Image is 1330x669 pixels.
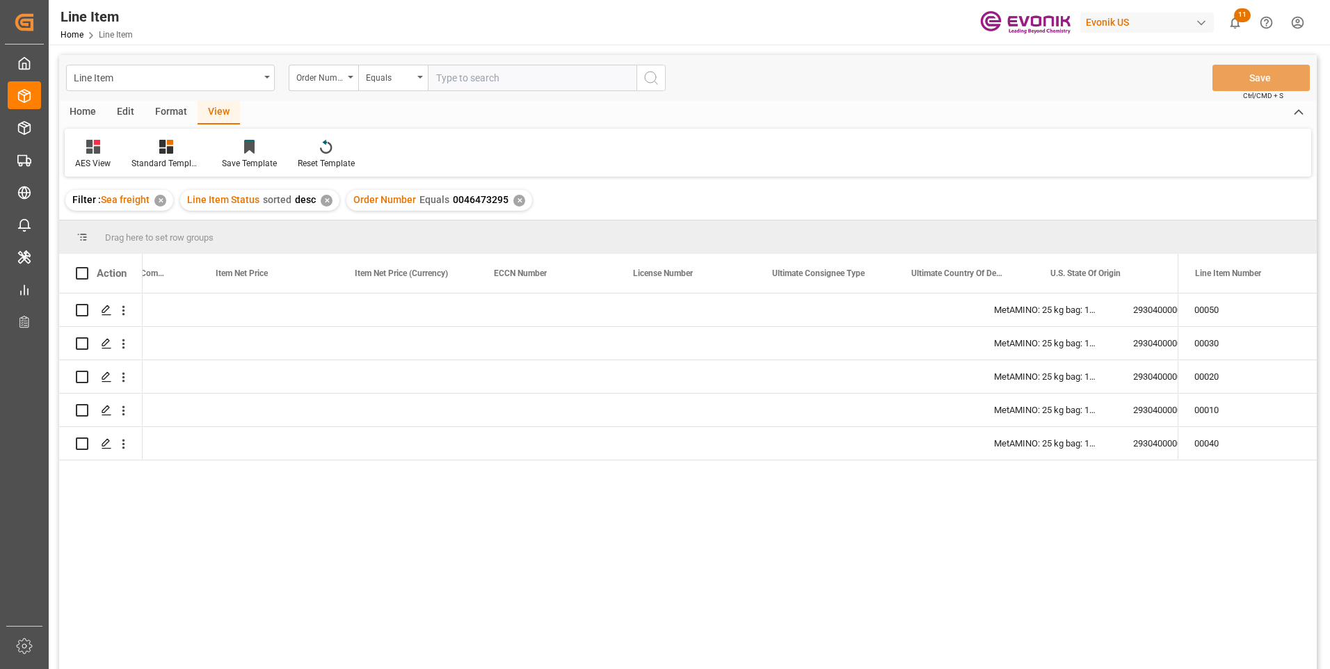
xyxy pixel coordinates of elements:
[494,268,547,278] span: ECCN Number
[911,268,1004,278] span: Ultimate Country Of Destination
[977,427,1116,460] div: MetAMINO: 25 kg bag: 1000 kg PAL: [GEOGRAPHIC_DATA]
[1251,7,1282,38] button: Help Center
[353,194,416,205] span: Order Number
[1116,327,1256,360] div: 2930400000
[106,101,145,124] div: Edit
[1178,293,1317,326] div: 00050
[222,157,277,170] div: Save Template
[977,327,1116,360] div: MetAMINO: 25 kg bag: 1000 kg PAL: [GEOGRAPHIC_DATA]
[59,327,143,360] div: Press SPACE to select this row.
[1050,268,1121,278] span: U.S. State Of Origin
[1116,360,1256,393] div: 2930400000
[1116,427,1256,460] div: 2930400000
[72,194,101,205] span: Filter :
[1178,327,1317,360] div: 00030
[977,293,1116,326] div: MetAMINO: 25 kg bag: 1000 kg PAL: [GEOGRAPHIC_DATA]
[977,360,1116,393] div: MetAMINO: 25 kg bag: 1000 kg PAL: [GEOGRAPHIC_DATA]
[636,65,666,91] button: search button
[513,195,525,207] div: ✕
[321,195,332,207] div: ✕
[145,101,198,124] div: Format
[358,65,428,91] button: open menu
[1234,8,1251,22] span: 11
[1116,394,1256,426] div: 2930400000
[59,394,143,427] div: Press SPACE to select this row.
[1178,360,1317,394] div: Press SPACE to select this row.
[59,427,143,460] div: Press SPACE to select this row.
[198,101,240,124] div: View
[298,157,355,170] div: Reset Template
[59,101,106,124] div: Home
[1178,327,1317,360] div: Press SPACE to select this row.
[1116,293,1256,326] div: 2930400000
[1080,13,1214,33] div: Evonik US
[1212,65,1310,91] button: Save
[1178,394,1317,426] div: 00010
[453,194,508,205] span: 0046473295
[59,293,143,327] div: Press SPACE to select this row.
[366,68,413,84] div: Equals
[1219,7,1251,38] button: show 11 new notifications
[1178,427,1317,460] div: 00040
[428,65,636,91] input: Type to search
[1178,293,1317,327] div: Press SPACE to select this row.
[61,6,133,27] div: Line Item
[74,68,259,86] div: Line Item
[1243,90,1283,101] span: Ctrl/CMD + S
[97,267,127,280] div: Action
[66,65,275,91] button: open menu
[1178,394,1317,427] div: Press SPACE to select this row.
[289,65,358,91] button: open menu
[154,195,166,207] div: ✕
[1178,360,1317,393] div: 00020
[633,268,693,278] span: License Number
[977,394,1116,426] div: MetAMINO: 25 kg bag: 1000 kg PAL: [GEOGRAPHIC_DATA]
[216,268,268,278] span: Item Net Price
[980,10,1071,35] img: Evonik-brand-mark-Deep-Purple-RGB.jpeg_1700498283.jpeg
[101,194,150,205] span: Sea freight
[263,194,291,205] span: sorted
[59,360,143,394] div: Press SPACE to select this row.
[1195,268,1261,278] span: Line Item Number
[131,157,201,170] div: Standard Templates
[75,157,111,170] div: AES View
[355,268,448,278] span: Item Net Price (Currency)
[105,232,214,243] span: Drag here to set row groups
[61,30,83,40] a: Home
[296,68,344,84] div: Order Number
[187,194,259,205] span: Line Item Status
[295,194,316,205] span: desc
[1178,427,1317,460] div: Press SPACE to select this row.
[772,268,865,278] span: Ultimate Consignee Type
[1080,9,1219,35] button: Evonik US
[419,194,449,205] span: Equals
